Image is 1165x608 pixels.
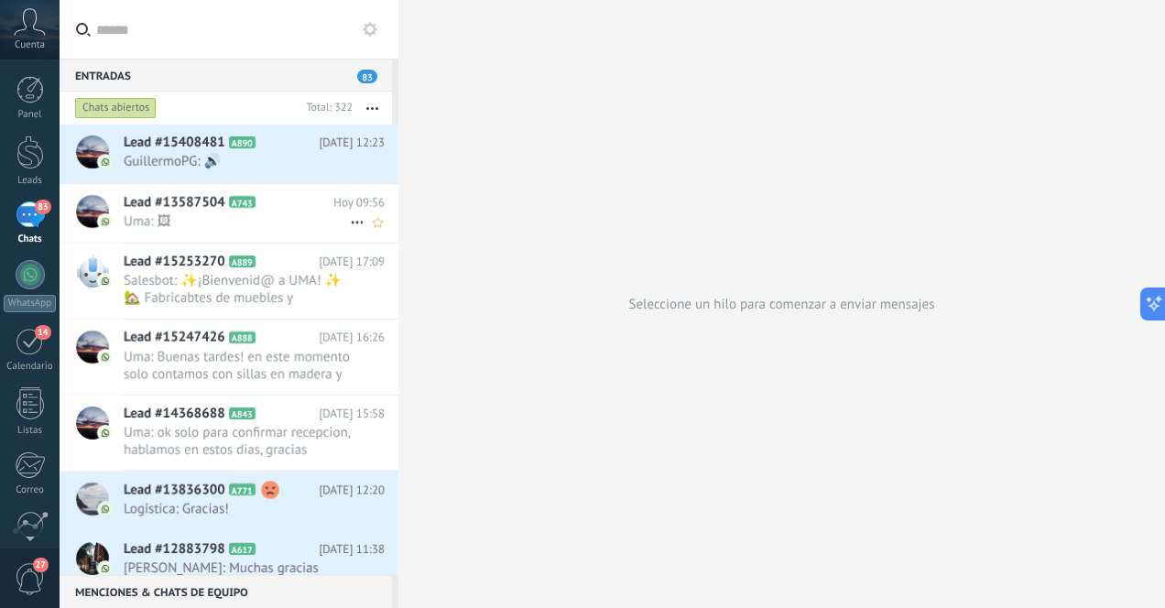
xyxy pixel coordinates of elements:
div: Panel [4,109,57,121]
span: A889 [229,255,256,267]
span: Lead #15253270 [124,253,225,271]
div: Chats [4,233,57,245]
span: 83 [357,70,377,83]
span: 27 [33,558,49,572]
span: Lead #15247426 [124,329,225,347]
div: Listas [4,425,57,437]
span: Lead #13836300 [124,481,225,499]
span: [DATE] 11:38 [319,540,385,559]
span: Uma: 🖼 [124,212,350,230]
a: Lead #15253270 A889 [DATE] 17:09 Salesbot: ✨¡Bienvenid@ a UMA! ✨ 🏡 Fabricabtes de muebles y decor... [60,244,398,319]
span: A843 [229,407,256,419]
div: Menciones & Chats de equipo [60,575,392,608]
div: WhatsApp [4,295,56,312]
span: Logística: Gracias! [124,500,350,517]
span: A771 [229,483,256,495]
span: Lead #12883798 [124,540,225,559]
span: [DATE] 16:26 [319,329,385,347]
span: Lead #13587504 [124,193,225,212]
div: Correo [4,484,57,496]
div: Total: 322 [299,99,353,117]
div: Chats abiertos [75,97,157,119]
img: com.amocrm.amocrmwa.svg [99,427,112,440]
img: com.amocrm.amocrmwa.svg [99,562,112,575]
span: [DATE] 12:20 [319,481,385,499]
span: [PERSON_NAME]: Muchas gracias [PERSON_NAME]. [124,559,350,594]
span: Hoy 09:56 [333,193,385,212]
span: [DATE] 15:58 [319,405,385,423]
div: Entradas [60,59,392,92]
button: Más [353,92,392,125]
span: 14 [35,325,50,340]
a: Lead #13836300 A771 [DATE] 12:20 Logística: Gracias! [60,472,398,530]
span: Salesbot: ✨¡Bienvenid@ a UMA! ✨ 🏡 Fabricabtes de muebles y decoración artesanal 💫 Diseñamos y fab... [124,272,350,307]
div: Calendario [4,361,57,373]
span: [DATE] 17:09 [319,253,385,271]
a: Lead #12883798 A617 [DATE] 11:38 [PERSON_NAME]: Muchas gracias [PERSON_NAME]. [60,531,398,606]
img: com.amocrm.amocrmwa.svg [99,215,112,228]
span: Uma: ok solo para confirmar recepcion, hablamos en estos dias, gracias [PERSON_NAME] [124,424,350,459]
span: Cuenta [15,39,45,51]
span: Uma: Buenas tardes! en este momento solo contamos con sillas en madera y madera y tejido en stock... [124,348,350,383]
a: Lead #15408481 A890 [DATE] 12:23 GuillermoPG: 🔊 [60,125,398,183]
span: 83 [35,200,50,214]
span: A890 [229,136,256,148]
span: A743 [229,196,256,208]
a: Lead #15247426 A888 [DATE] 16:26 Uma: Buenas tardes! en este momento solo contamos con sillas en ... [60,320,398,395]
span: A888 [229,331,256,343]
div: Leads [4,175,57,187]
span: A617 [229,543,256,555]
a: Lead #14368688 A843 [DATE] 15:58 Uma: ok solo para confirmar recepcion, hablamos en estos dias, g... [60,396,398,471]
span: Lead #14368688 [124,405,225,423]
img: com.amocrm.amocrmwa.svg [99,275,112,288]
img: com.amocrm.amocrmwa.svg [99,503,112,516]
a: Lead #13587504 A743 Hoy 09:56 Uma: 🖼 [60,184,398,243]
img: com.amocrm.amocrmwa.svg [99,156,112,168]
span: [DATE] 12:23 [319,134,385,152]
span: Lead #15408481 [124,134,225,152]
img: com.amocrm.amocrmwa.svg [99,351,112,364]
span: GuillermoPG: 🔊 [124,153,350,170]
